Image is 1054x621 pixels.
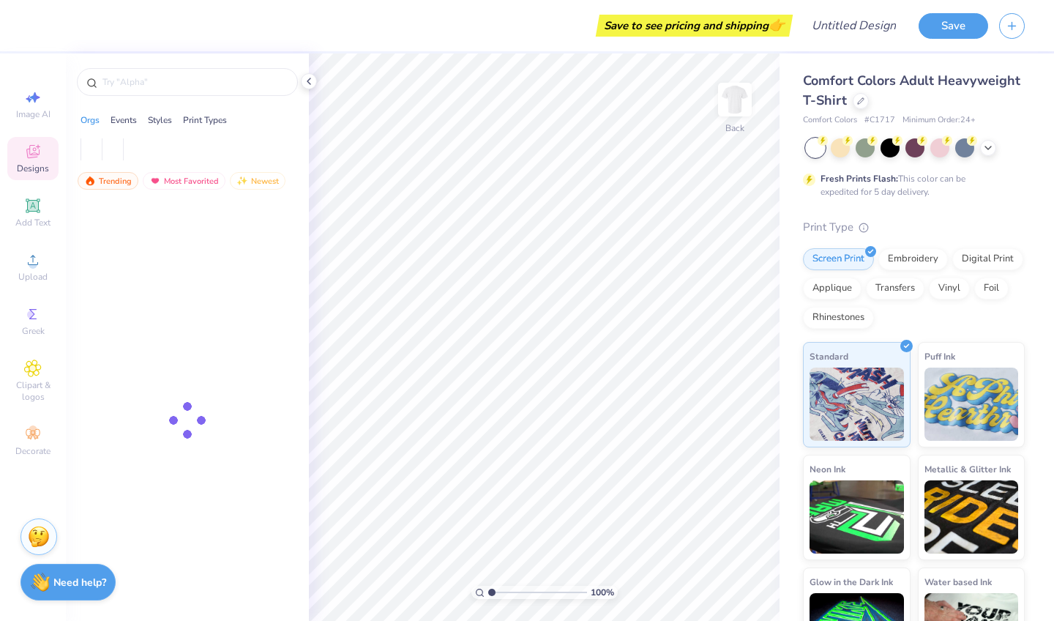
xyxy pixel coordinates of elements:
div: Foil [974,278,1009,300]
div: Most Favorited [143,172,225,190]
input: Try "Alpha" [101,75,288,89]
span: Minimum Order: 24 + [902,114,976,127]
span: Clipart & logos [7,379,59,403]
div: Styles [148,114,172,127]
span: Greek [22,325,45,337]
img: Newest.gif [236,176,248,186]
div: Save to see pricing and shipping [599,15,789,37]
img: Puff Ink [924,368,1019,441]
div: Applique [803,278,861,300]
div: Back [725,122,744,135]
span: Water based Ink [924,574,992,590]
input: Untitled Design [800,11,908,40]
div: Digital Print [952,248,1023,270]
img: Back [720,85,750,114]
img: trending.gif [84,176,96,186]
img: Neon Ink [810,480,904,554]
div: Vinyl [929,278,970,300]
div: Print Type [803,219,1025,236]
div: Newest [230,172,285,190]
div: Events [111,114,137,127]
span: Image AI [16,108,51,120]
div: Trending [78,172,138,190]
span: Standard [810,349,848,364]
div: This color can be expedited for 5 day delivery. [821,172,1001,198]
img: Standard [810,368,904,441]
img: most_fav.gif [149,176,161,186]
span: 👉 [769,16,785,34]
span: Upload [18,271,48,283]
span: Neon Ink [810,461,845,477]
span: # C1717 [864,114,895,127]
span: Comfort Colors Adult Heavyweight T-Shirt [803,72,1020,109]
strong: Fresh Prints Flash: [821,173,898,185]
div: Rhinestones [803,307,874,329]
div: Screen Print [803,248,874,270]
button: Save [919,13,988,39]
span: Metallic & Glitter Ink [924,461,1011,477]
div: Embroidery [878,248,948,270]
span: Designs [17,163,49,174]
span: Decorate [15,445,51,457]
span: Puff Ink [924,349,955,364]
div: Print Types [183,114,227,127]
img: Metallic & Glitter Ink [924,480,1019,554]
span: Comfort Colors [803,114,857,127]
div: Transfers [866,278,924,300]
span: 100 % [591,586,614,599]
div: Orgs [81,114,100,127]
strong: Need help? [53,576,106,590]
span: Glow in the Dark Ink [810,574,893,590]
span: Add Text [15,217,51,228]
